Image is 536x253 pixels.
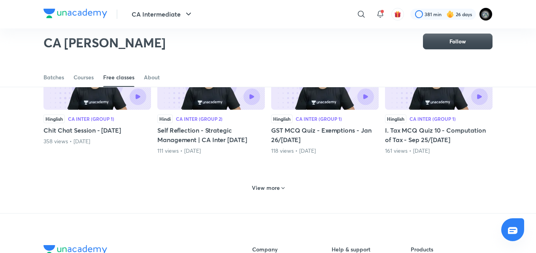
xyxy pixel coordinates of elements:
h2: CA [PERSON_NAME] [43,35,166,51]
span: Follow [449,37,466,45]
div: Hinglish [271,114,293,123]
div: CA Inter (Group 1) [296,116,342,121]
img: streak [446,10,454,18]
img: avatar [394,11,401,18]
div: 161 views • 2 months ago [385,147,493,155]
img: Company Logo [43,9,107,18]
div: 118 views • 2 months ago [271,147,379,155]
a: Company Logo [43,9,107,20]
h5: I. Tax MCQ Quiz 10 - Computation of Tax - Sep 25/[DATE] [385,126,493,144]
a: Courses [74,68,94,87]
button: avatar [391,8,404,21]
a: Free classes [103,68,134,87]
button: CA Intermediate [127,6,198,22]
h5: GST MCQ Quiz - Exemptions - Jan 26/[DATE] [271,126,379,144]
div: Courses [74,73,94,81]
h5: Self Reflection - Strategic Management | CA Inter [DATE] [157,126,265,144]
div: CA Inter (Group 1) [68,116,114,121]
div: Hinglish [385,114,406,123]
div: About [144,73,160,81]
h5: Chit Chat Session - [DATE] [43,126,151,135]
a: Batches [43,68,64,87]
div: Hinglish [43,114,65,123]
div: 358 views • 2 months ago [43,137,151,145]
div: Chit Chat Session - May 26 [43,48,151,155]
a: About [144,68,160,87]
div: GST MCQ Quiz - Exemptions - Jan 26/Sep 25 [271,48,379,155]
div: 111 views • 2 months ago [157,147,265,155]
div: CA Inter (Group 2) [176,116,223,121]
div: Batches [43,73,64,81]
img: poojita Agrawal [479,7,493,21]
div: Self Reflection - Strategic Management | CA Inter May'25 [157,48,265,155]
button: Follow [423,34,493,49]
div: I. Tax MCQ Quiz 10 - Computation of Tax - Sep 25/Jan 26 [385,48,493,155]
div: Free classes [103,73,134,81]
div: Hindi [157,114,173,123]
div: CA Inter (Group 1) [410,116,456,121]
h6: View more [252,184,280,192]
